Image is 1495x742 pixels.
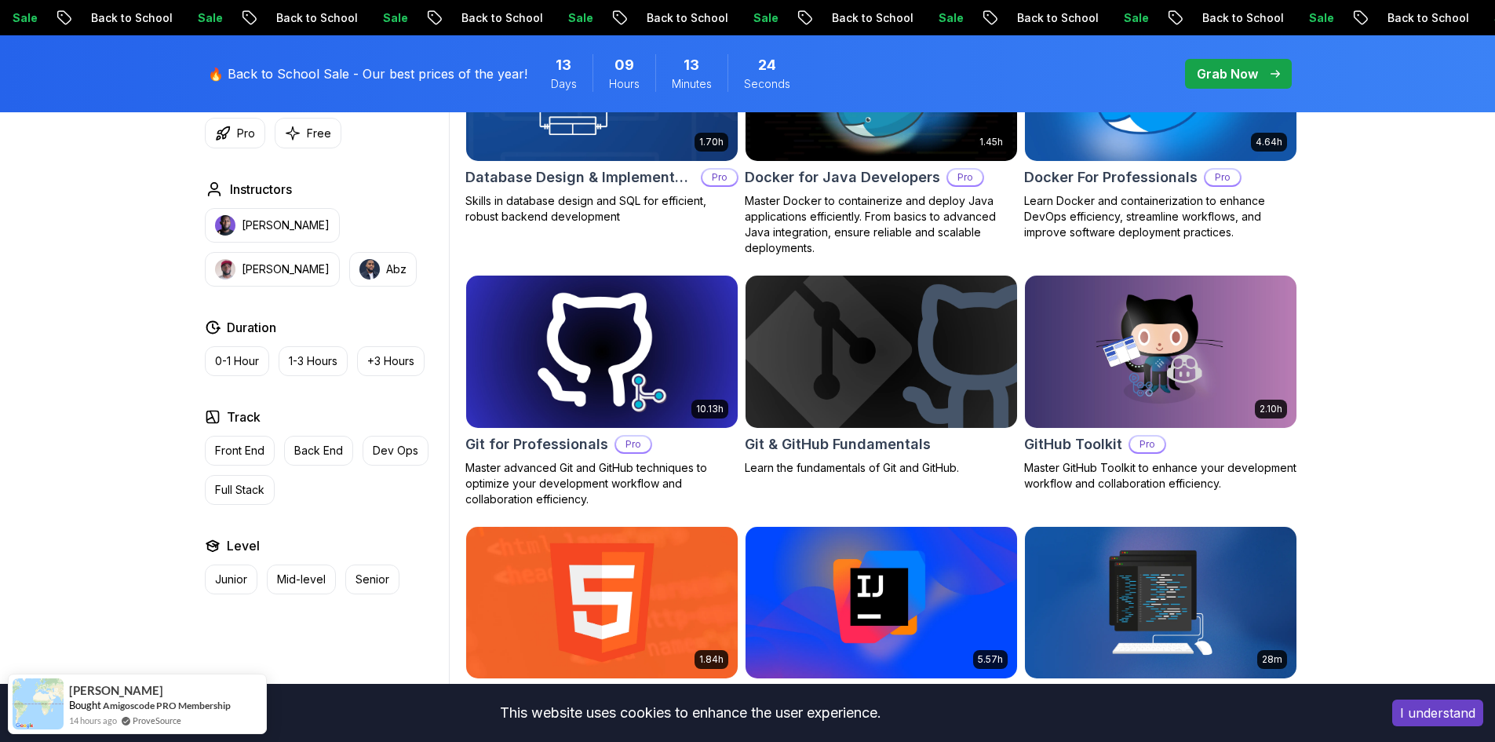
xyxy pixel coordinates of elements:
[1295,10,1345,26] p: Sale
[554,10,604,26] p: Sale
[1024,193,1297,240] p: Learn Docker and containerization to enhance DevOps efficiency, streamline workflows, and improve...
[465,193,738,225] p: Skills in database design and SQL for efficient, robust backend development
[1024,8,1297,240] a: Docker For Professionals card4.64hDocker For ProfessionalsProLearn Docker and containerization to...
[356,572,389,587] p: Senior
[1024,275,1297,492] a: GitHub Toolkit card2.10hGitHub ToolkitProMaster GitHub Toolkit to enhance your development workfl...
[745,460,1018,476] p: Learn the fundamentals of Git and GitHub.
[614,54,634,76] span: 9 Hours
[465,460,738,507] p: Master advanced Git and GitHub techniques to optimize your development workflow and collaboration...
[205,208,340,243] button: instructor img[PERSON_NAME]
[279,346,348,376] button: 1-3 Hours
[77,10,184,26] p: Back to School
[205,252,340,287] button: instructor img[PERSON_NAME]
[237,126,255,141] p: Pro
[672,76,712,92] span: Minutes
[1262,653,1282,666] p: 28m
[284,436,353,466] button: Back End
[359,259,380,280] img: instructor img
[242,261,330,277] p: [PERSON_NAME]
[242,217,330,233] p: [PERSON_NAME]
[227,318,276,337] h2: Duration
[684,54,699,76] span: 13 Minutes
[745,8,1018,256] a: Docker for Java Developers card1.45hDocker for Java DevelopersProMaster Docker to containerize an...
[69,714,117,727] span: 14 hours ago
[924,10,975,26] p: Sale
[447,10,554,26] p: Back to School
[1025,276,1296,428] img: GitHub Toolkit card
[345,565,399,594] button: Senior
[230,180,292,199] h2: Instructors
[215,572,247,587] p: Junior
[616,437,651,452] p: Pro
[275,118,341,148] button: Free
[373,443,418,459] p: Dev Ops
[262,10,369,26] p: Back to School
[1024,460,1297,492] p: Master GitHub Toolkit to enhance your development workflow and collaboration efficiency.
[818,10,924,26] p: Back to School
[699,653,724,666] p: 1.84h
[1024,166,1198,188] h2: Docker For Professionals
[1130,437,1165,452] p: Pro
[227,408,261,426] h2: Track
[12,696,1369,730] div: This website uses cookies to enhance the user experience.
[699,136,724,148] p: 1.70h
[1188,10,1295,26] p: Back to School
[745,193,1018,256] p: Master Docker to containerize and deploy Java applications efficiently. From basics to advanced J...
[465,166,695,188] h2: Database Design & Implementation
[267,565,336,594] button: Mid-level
[978,653,1003,666] p: 5.57h
[1373,10,1480,26] p: Back to School
[746,527,1017,679] img: IntelliJ IDEA Developer Guide card
[1260,403,1282,415] p: 2.10h
[357,346,425,376] button: +3 Hours
[386,261,407,277] p: Abz
[758,54,776,76] span: 24 Seconds
[745,433,931,455] h2: Git & GitHub Fundamentals
[205,118,265,148] button: Pro
[465,8,738,225] a: Database Design & Implementation card1.70hNEWDatabase Design & ImplementationProSkills in databas...
[69,684,163,697] span: [PERSON_NAME]
[551,76,577,92] span: Days
[215,353,259,369] p: 0-1 Hour
[367,353,414,369] p: +3 Hours
[227,536,260,555] h2: Level
[349,252,417,287] button: instructor imgAbz
[363,436,428,466] button: Dev Ops
[369,10,419,26] p: Sale
[205,346,269,376] button: 0-1 Hour
[556,54,571,76] span: 13 Days
[745,166,940,188] h2: Docker for Java Developers
[294,443,343,459] p: Back End
[215,215,235,236] img: instructor img
[1024,433,1122,455] h2: GitHub Toolkit
[1003,10,1110,26] p: Back to School
[184,10,234,26] p: Sale
[1025,527,1296,679] img: Java CLI Build card
[459,272,744,431] img: Git for Professionals card
[205,565,257,594] button: Junior
[702,170,737,185] p: Pro
[739,10,789,26] p: Sale
[696,403,724,415] p: 10.13h
[215,482,264,498] p: Full Stack
[103,700,231,711] a: Amigoscode PRO Membership
[205,475,275,505] button: Full Stack
[465,433,608,455] h2: Git for Professionals
[1110,10,1160,26] p: Sale
[205,436,275,466] button: Front End
[1024,526,1297,727] a: Java CLI Build card28mJava CLI BuildProLearn how to build a CLI application with Java.
[633,10,739,26] p: Back to School
[744,76,790,92] span: Seconds
[1392,700,1483,726] button: Accept cookies
[466,527,738,679] img: HTML Essentials card
[1256,136,1282,148] p: 4.64h
[609,76,640,92] span: Hours
[277,572,326,587] p: Mid-level
[979,136,1003,148] p: 1.45h
[69,699,101,711] span: Bought
[307,126,331,141] p: Free
[1197,64,1258,83] p: Grab Now
[215,259,235,280] img: instructor img
[133,714,181,727] a: ProveSource
[745,275,1018,476] a: Git & GitHub Fundamentals cardGit & GitHub FundamentalsLearn the fundamentals of Git and GitHub.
